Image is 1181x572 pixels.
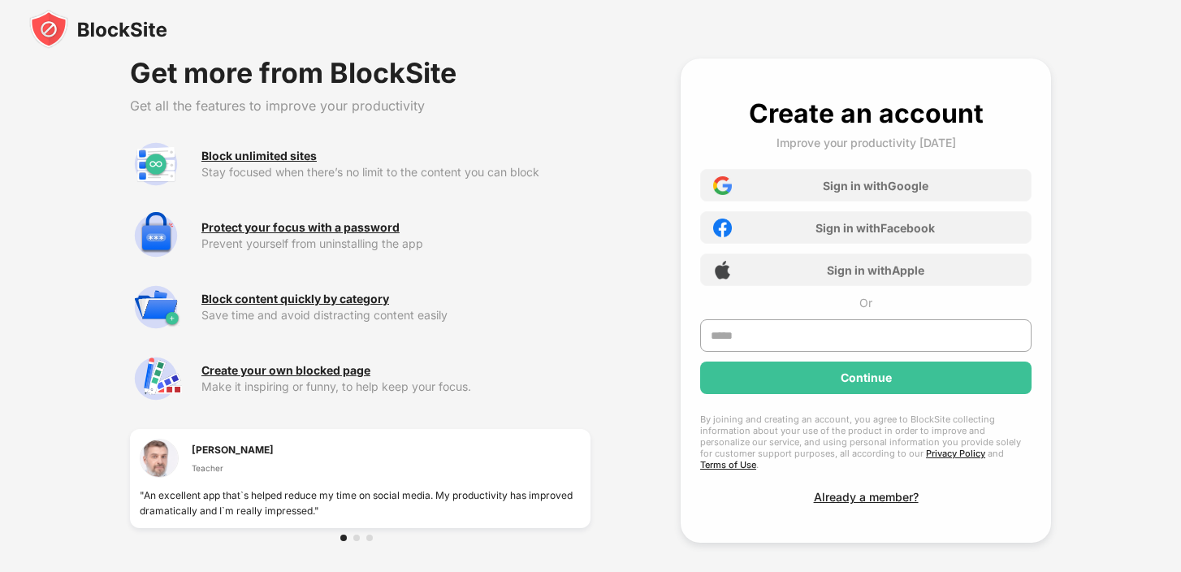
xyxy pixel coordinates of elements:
[713,261,732,279] img: apple-icon.png
[130,281,182,333] img: premium-category.svg
[201,292,389,305] div: Block content quickly by category
[823,179,928,193] div: Sign in with Google
[777,136,956,149] div: Improve your productivity [DATE]
[201,166,590,179] div: Stay focused when there’s no limit to the content you can block
[140,439,179,478] img: testimonial-1.jpg
[700,459,756,470] a: Terms of Use
[815,221,935,235] div: Sign in with Facebook
[700,414,1032,470] div: By joining and creating an account, you agree to BlockSite collecting information about your use ...
[841,371,892,384] div: Continue
[130,138,182,190] img: premium-unlimited-blocklist.svg
[140,487,581,518] div: "An excellent app that`s helped reduce my time on social media. My productivity has improved dram...
[192,442,274,457] div: [PERSON_NAME]
[130,58,590,88] div: Get more from BlockSite
[201,380,590,393] div: Make it inspiring or funny, to help keep your focus.
[201,237,590,250] div: Prevent yourself from uninstalling the app
[192,461,274,474] div: Teacher
[713,176,732,195] img: google-icon.png
[201,364,370,377] div: Create your own blocked page
[201,309,590,322] div: Save time and avoid distracting content easily
[926,448,985,459] a: Privacy Policy
[29,10,167,49] img: blocksite-icon-black.svg
[713,219,732,237] img: facebook-icon.png
[130,353,182,405] img: premium-customize-block-page.svg
[201,149,317,162] div: Block unlimited sites
[130,210,182,262] img: premium-password-protection.svg
[130,97,590,114] div: Get all the features to improve your productivity
[827,263,924,277] div: Sign in with Apple
[201,221,400,234] div: Protect your focus with a password
[814,490,919,504] div: Already a member?
[859,296,872,310] div: Or
[749,97,984,129] div: Create an account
